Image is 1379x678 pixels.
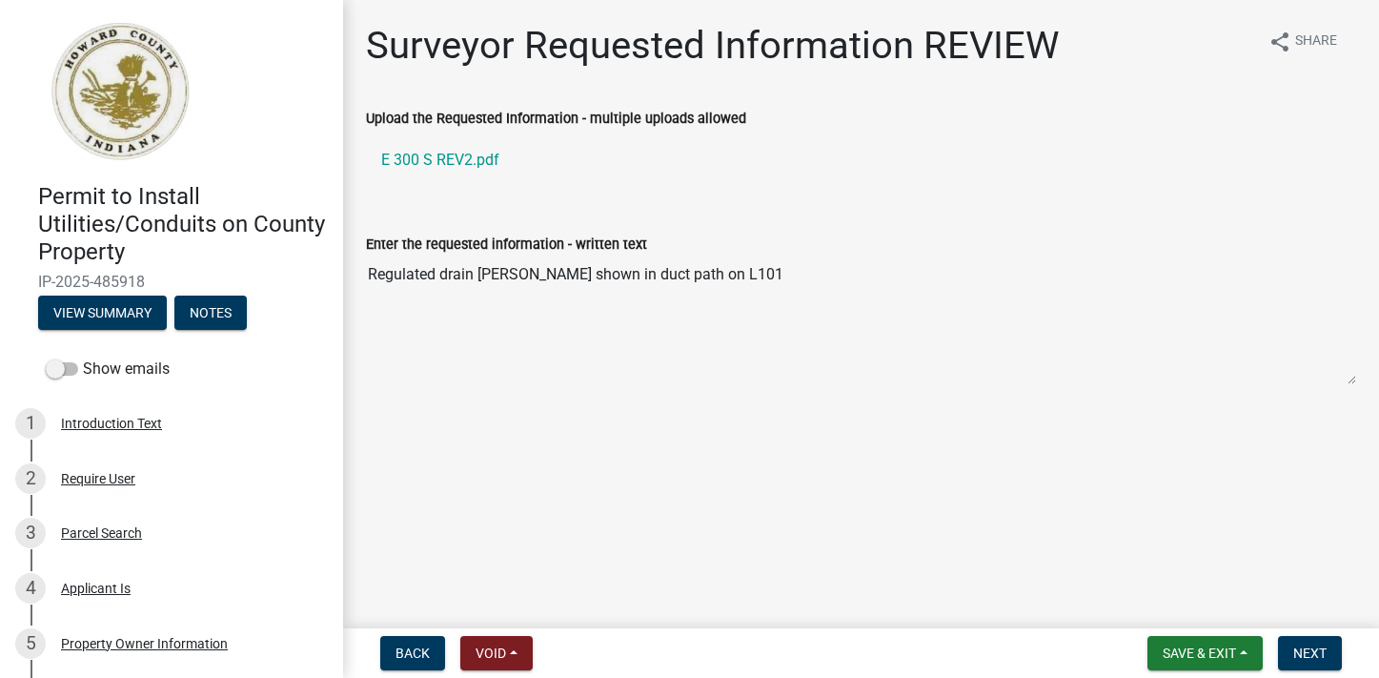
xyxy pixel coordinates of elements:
[46,358,170,380] label: Show emails
[366,238,647,252] label: Enter the requested information - written text
[61,472,135,485] div: Require User
[15,628,46,659] div: 5
[15,408,46,439] div: 1
[366,256,1356,385] textarea: Regulated drain [PERSON_NAME] shown in duct path on L101
[1163,646,1236,661] span: Save & Exit
[395,646,430,661] span: Back
[1293,646,1327,661] span: Next
[460,636,533,670] button: Void
[174,307,247,322] wm-modal-confirm: Notes
[1268,31,1291,53] i: share
[174,296,247,330] button: Notes
[38,273,305,291] span: IP-2025-485918
[1295,31,1337,53] span: Share
[38,20,201,163] img: Howard County, Indiana
[1147,636,1263,670] button: Save & Exit
[366,23,1059,69] h1: Surveyor Requested Information REVIEW
[61,637,228,650] div: Property Owner Information
[1278,636,1342,670] button: Next
[38,296,167,330] button: View Summary
[15,463,46,494] div: 2
[15,573,46,604] div: 4
[38,307,167,322] wm-modal-confirm: Summary
[1253,23,1352,60] button: shareShare
[366,137,1356,183] a: E 300 S REV2.pdf
[38,183,328,265] h4: Permit to Install Utilities/Conduits on County Property
[366,113,746,126] label: Upload the Requested Information - multiple uploads allowed
[380,636,445,670] button: Back
[61,526,142,540] div: Parcel Search
[15,518,46,548] div: 3
[61,417,162,430] div: Introduction Text
[476,646,506,661] span: Void
[61,582,131,595] div: Applicant Is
